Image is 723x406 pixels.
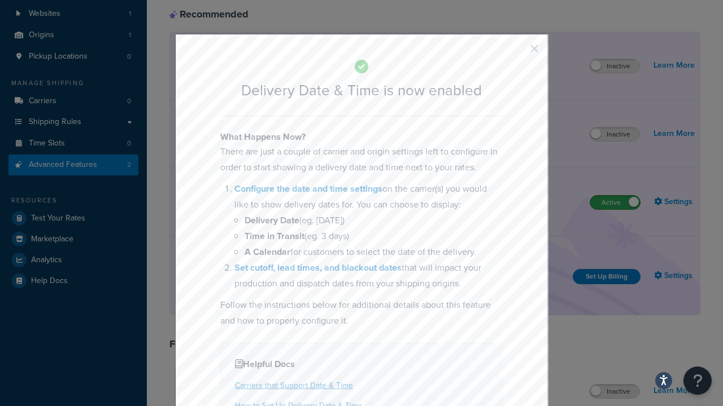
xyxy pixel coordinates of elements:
h4: What Happens Now? [220,130,503,144]
li: for customers to select the date of the delivery. [245,244,503,260]
li: (eg. [DATE]) [245,213,503,228]
a: Set cutoff, lead times, and blackout dates [234,261,402,274]
p: Follow the instructions below for additional details about this feature and how to properly confi... [220,297,503,329]
li: that will impact your production and dispatch dates from your shipping origins. [234,260,503,292]
a: Configure the date and time settings [234,182,382,195]
li: (eg. 3 days) [245,228,503,244]
b: A Calendar [245,245,290,258]
b: Delivery Date [245,214,299,227]
b: Time in Transit [245,230,304,242]
p: There are just a couple of carrier and origin settings left to configure in order to start showin... [220,144,503,175]
h2: Delivery Date & Time is now enabled [220,82,503,99]
li: on the carrier(s) you would like to show delivery dates for. You can choose to display: [234,181,503,260]
h4: Helpful Docs [235,358,488,371]
a: Carriers that Support Date & Time [235,379,353,391]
